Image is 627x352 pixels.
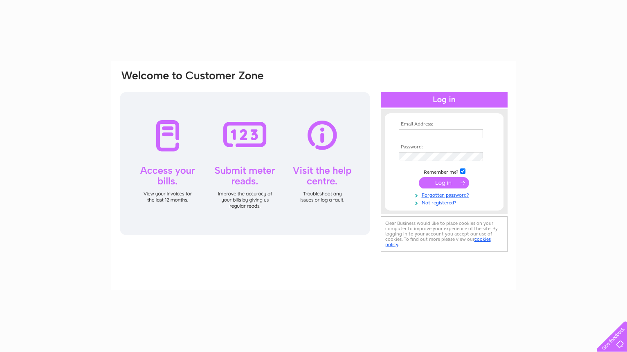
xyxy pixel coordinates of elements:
[399,191,492,198] a: Forgotten password?
[381,216,508,252] div: Clear Business would like to place cookies on your computer to improve your experience of the sit...
[397,144,492,150] th: Password:
[385,236,491,247] a: cookies policy
[399,198,492,206] a: Not registered?
[397,167,492,175] td: Remember me?
[397,121,492,127] th: Email Address:
[419,177,469,188] input: Submit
